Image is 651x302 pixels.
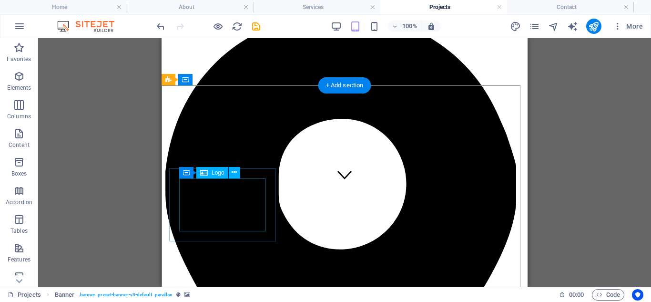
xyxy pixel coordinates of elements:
[576,291,577,298] span: :
[212,170,224,176] span: Logo
[10,227,28,235] p: Tables
[588,21,599,32] i: Publish
[55,289,75,301] span: Click to select. Double-click to edit
[548,21,559,32] i: Navigator
[592,289,624,301] button: Code
[613,21,643,31] span: More
[176,292,181,297] i: This element is a customizable preset
[402,21,417,32] h6: 100%
[507,2,634,12] h4: Contact
[55,289,190,301] nav: breadcrumb
[596,289,620,301] span: Code
[529,21,540,32] i: Pages (Ctrl+Alt+S)
[184,292,190,297] i: This element contains a background
[7,84,31,92] p: Elements
[569,289,584,301] span: 00 00
[8,289,41,301] a: Click to cancel selection. Double-click to open Pages
[254,2,380,12] h4: Services
[380,2,507,12] h4: Projects
[9,141,30,149] p: Content
[632,289,643,301] button: Usercentrics
[155,21,166,32] button: undo
[529,21,540,32] button: pages
[567,21,578,32] i: AI Writer
[510,21,521,32] i: Design (Ctrl+Alt+Y)
[7,113,31,120] p: Columns
[79,289,173,301] span: . banner .preset-banner-v3-default .parallax
[155,21,166,32] i: Undo: Paste (Ctrl+Z)
[548,21,559,32] button: navigator
[232,21,243,32] i: Reload page
[8,256,31,263] p: Features
[231,21,243,32] button: reload
[586,19,601,34] button: publish
[250,21,262,32] button: save
[567,21,579,32] button: text_generator
[559,289,584,301] h6: Session time
[318,77,371,94] div: + Add section
[427,22,436,31] i: On resize automatically adjust zoom level to fit chosen device.
[6,198,32,206] p: Accordion
[510,21,521,32] button: design
[7,55,31,63] p: Favorites
[127,2,254,12] h4: About
[11,170,27,177] p: Boxes
[388,21,422,32] button: 100%
[609,19,647,34] button: More
[251,21,262,32] i: Save (Ctrl+S)
[55,21,126,32] img: Editor Logo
